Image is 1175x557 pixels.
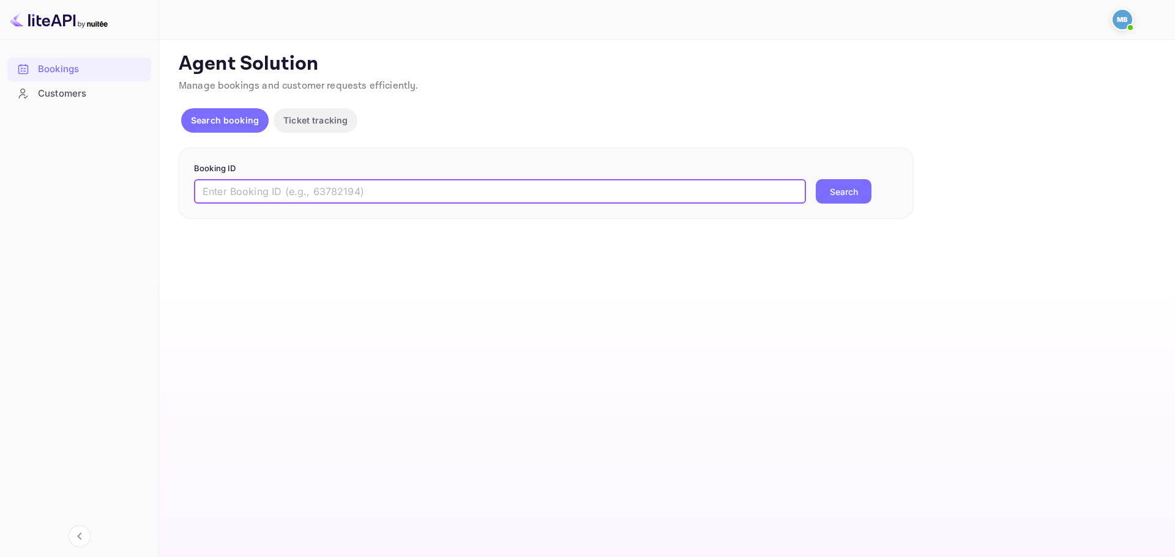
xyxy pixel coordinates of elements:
p: Search booking [191,114,259,127]
p: Agent Solution [179,52,1153,76]
img: Mohcine Belkhir [1113,10,1132,29]
button: Collapse navigation [69,525,91,547]
button: Search [816,179,871,204]
div: Bookings [38,62,145,76]
a: Bookings [7,57,151,80]
div: Customers [38,87,145,101]
div: Bookings [7,57,151,81]
div: Customers [7,82,151,106]
p: Booking ID [194,163,898,175]
a: Customers [7,82,151,105]
input: Enter Booking ID (e.g., 63782194) [194,179,806,204]
span: Manage bookings and customer requests efficiently. [179,79,419,92]
img: LiteAPI logo [10,10,108,29]
p: Ticket tracking [283,114,348,127]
